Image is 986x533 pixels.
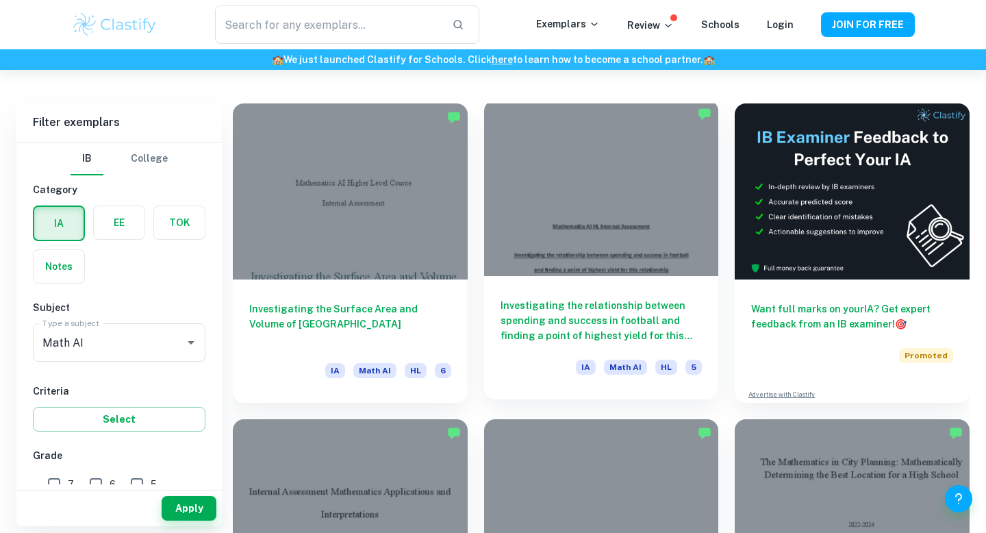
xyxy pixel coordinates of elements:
[33,384,205,399] h6: Criteria
[33,182,205,197] h6: Category
[162,496,216,521] button: Apply
[233,103,468,403] a: Investigating the Surface Area and Volume of [GEOGRAPHIC_DATA]IAMath AIHL6
[151,477,157,492] span: 5
[701,19,739,30] a: Schools
[899,348,953,363] span: Promoted
[16,103,222,142] h6: Filter exemplars
[33,407,205,432] button: Select
[272,54,283,65] span: 🏫
[767,19,794,30] a: Login
[447,110,461,124] img: Marked
[895,319,907,330] span: 🎯
[181,333,201,352] button: Open
[698,426,711,440] img: Marked
[821,12,915,37] button: JOIN FOR FREE
[215,5,441,44] input: Search for any exemplars...
[68,477,74,492] span: 7
[435,363,451,378] span: 6
[33,300,205,315] h6: Subject
[42,317,99,329] label: Type a subject
[751,301,953,332] h6: Want full marks on your IA ? Get expert feedback from an IB examiner!
[33,448,205,463] h6: Grade
[34,250,84,283] button: Notes
[735,103,970,280] img: Thumbnail
[71,11,158,38] img: Clastify logo
[576,360,596,375] span: IA
[405,363,427,378] span: HL
[154,206,205,239] button: TOK
[536,16,600,32] p: Exemplars
[685,360,702,375] span: 5
[604,360,647,375] span: Math AI
[131,142,168,175] button: College
[110,477,116,492] span: 6
[698,107,711,121] img: Marked
[71,142,168,175] div: Filter type choice
[945,485,972,512] button: Help and Feedback
[748,390,815,399] a: Advertise with Clastify
[34,207,84,240] button: IA
[655,360,677,375] span: HL
[627,18,674,33] p: Review
[484,103,719,403] a: Investigating the relationship between spending and success in football and finding a point of hi...
[94,206,144,239] button: EE
[949,426,963,440] img: Marked
[735,103,970,403] a: Want full marks on yourIA? Get expert feedback from an IB examiner!PromotedAdvertise with Clastify
[325,363,345,378] span: IA
[3,52,983,67] h6: We just launched Clastify for Schools. Click to learn how to become a school partner.
[447,426,461,440] img: Marked
[249,301,451,347] h6: Investigating the Surface Area and Volume of [GEOGRAPHIC_DATA]
[501,298,703,343] h6: Investigating the relationship between spending and success in football and finding a point of hi...
[71,142,103,175] button: IB
[703,54,715,65] span: 🏫
[492,54,513,65] a: here
[353,363,396,378] span: Math AI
